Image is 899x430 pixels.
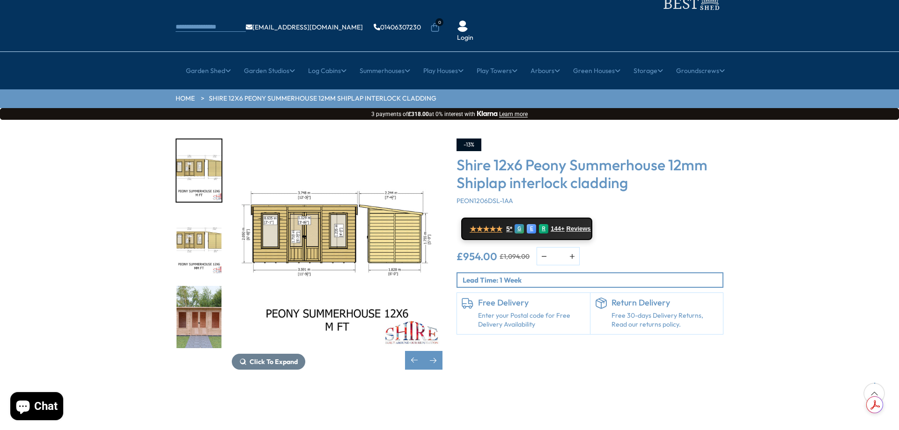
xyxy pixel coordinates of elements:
h6: Return Delivery [612,298,719,308]
p: Free 30-days Delivery Returns, Read our returns policy. [612,311,719,329]
a: Shire 12x6 Peony Summerhouse 12mm Shiplap interlock cladding [209,94,436,103]
div: Next slide [424,351,442,370]
img: Peoney_12x6__fence_0000_200x200.jpg [177,286,221,348]
a: Garden Studios [244,59,295,82]
div: G [515,224,524,233]
span: Click To Expand [250,357,298,366]
img: Shire 12x6 Peony Summerhouse 12mm Shiplap interlock cladding [232,138,442,349]
span: 144+ [551,225,564,233]
button: Click To Expand [232,354,305,370]
img: PeonySummerhouse12x6MFT_200x200.jpg [177,139,221,202]
span: Reviews [567,225,591,233]
a: HOME [176,94,195,103]
a: Garden Shed [186,59,231,82]
inbox-online-store-chat: Shopify online store chat [7,392,66,423]
h6: Free Delivery [478,298,585,308]
div: 8 / 21 [176,212,222,276]
div: E [527,224,536,233]
span: ★★★★★ [470,225,502,233]
div: -13% [457,138,481,151]
a: Log Cabins [308,59,346,82]
a: ★★★★★ 5* G E R 144+ Reviews [461,218,592,240]
a: 0 [430,23,440,32]
a: Storage [634,59,663,82]
div: 7 / 21 [176,138,222,203]
div: Previous slide [405,351,424,370]
a: Arbours [531,59,560,82]
div: 9 / 21 [176,285,222,349]
a: Summerhouses [360,59,410,82]
a: Login [457,33,473,43]
ins: £954.00 [457,251,497,262]
a: Green Houses [573,59,620,82]
img: User Icon [457,21,468,32]
h3: Shire 12x6 Peony Summerhouse 12mm Shiplap interlock cladding [457,156,723,192]
span: PEON1206DSL-1AA [457,197,513,205]
a: Enter your Postal code for Free Delivery Availability [478,311,585,329]
a: Play Towers [477,59,517,82]
p: Lead Time: 1 Week [463,275,722,285]
img: PeonySummerhouse12x6MMFT_200x200.jpg [177,213,221,275]
div: R [539,224,548,233]
span: 0 [435,18,443,26]
del: £1,094.00 [500,253,530,260]
a: Groundscrews [676,59,725,82]
a: Play Houses [423,59,464,82]
div: 7 / 21 [232,138,442,370]
a: [EMAIL_ADDRESS][DOMAIN_NAME] [246,24,363,30]
a: 01406307230 [374,24,421,30]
